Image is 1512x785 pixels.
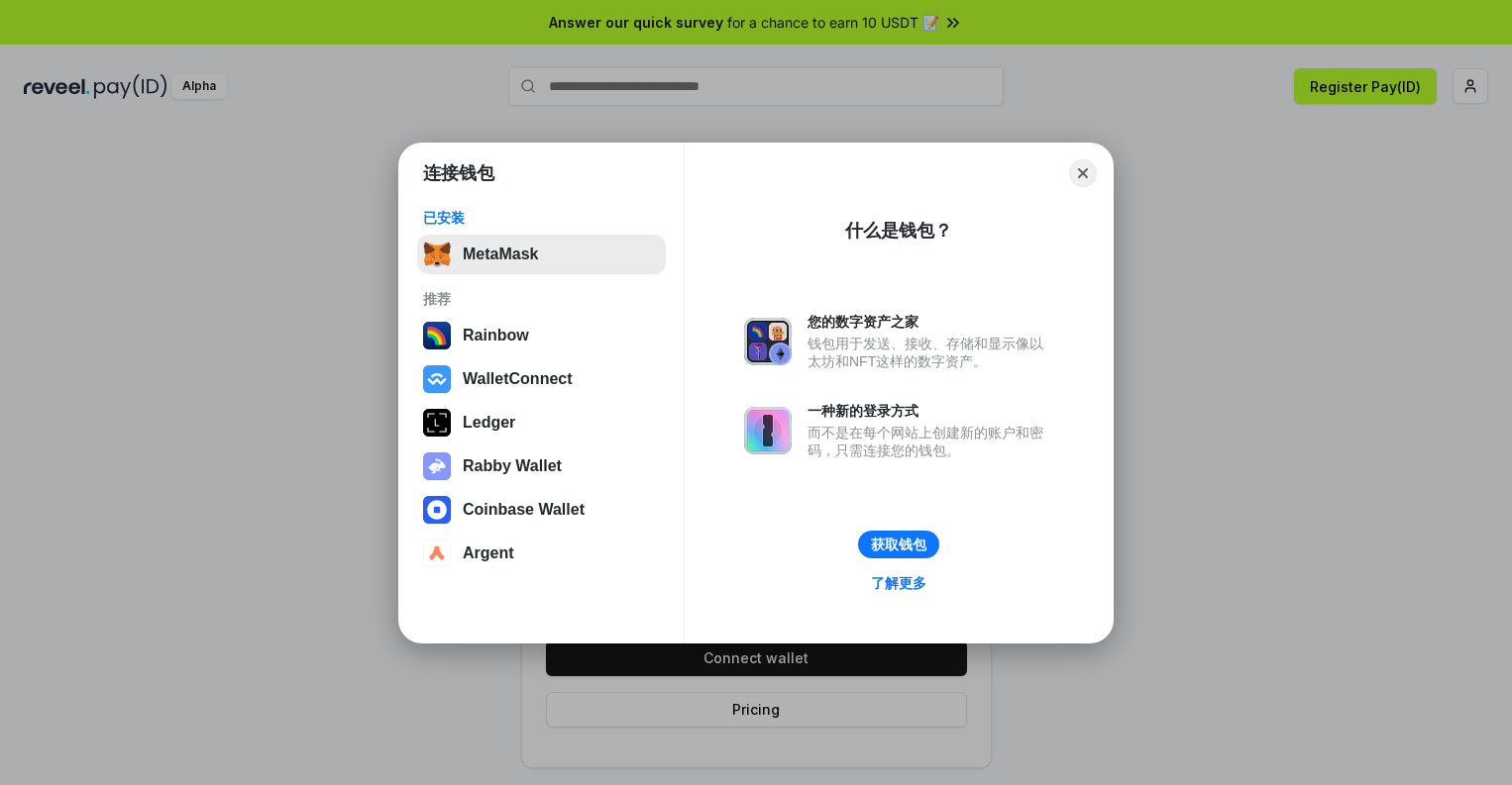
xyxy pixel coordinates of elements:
div: 一种新的登录方式 [808,402,1053,420]
button: Rabby Wallet [417,446,666,486]
div: Argent [463,544,514,562]
img: svg+xml,%3Csvg%20width%3D%2228%22%20height%3D%2228%22%20viewBox%3D%220%200%2028%2028%22%20fill%3D... [423,496,451,524]
div: 而不是在每个网站上创建新的账户和密码，只需连接您的钱包。 [808,424,1053,459]
div: Ledger [463,414,515,432]
button: MetaMask [417,235,666,274]
img: svg+xml,%3Csvg%20width%3D%2228%22%20height%3D%2228%22%20viewBox%3D%220%200%2028%2028%22%20fill%3D... [423,540,451,567]
button: Coinbase Wallet [417,490,666,530]
button: Close [1069,159,1097,187]
button: Argent [417,534,666,573]
h1: 连接钱包 [423,161,494,185]
div: 钱包用于发送、接收、存储和显示像以太坊和NFT这样的数字资产。 [808,335,1053,370]
div: 什么是钱包？ [845,219,952,243]
a: 了解更多 [859,570,938,596]
div: Coinbase Wallet [463,501,585,519]
button: Rainbow [417,316,666,355]
img: svg+xml,%3Csvg%20xmlns%3D%22http%3A%2F%2Fwww.w3.org%2F2000%2Fsvg%22%20width%3D%2228%22%20height%3... [423,409,451,437]
button: WalletConnect [417,359,666,399]
button: Ledger [417,403,666,442]
img: svg+xml,%3Csvg%20xmlns%3D%22http%3A%2F%2Fwww.w3.org%2F2000%2Fsvg%22%20fill%3D%22none%22%20viewBox... [744,407,792,454]
img: svg+xml,%3Csvg%20fill%3D%22none%22%20height%3D%2233%22%20viewBox%3D%220%200%2035%2033%22%20width%... [423,241,451,268]
img: svg+xml,%3Csvg%20width%3D%2228%22%20height%3D%2228%22%20viewBox%3D%220%200%2028%2028%22%20fill%3D... [423,365,451,393]
div: Rainbow [463,327,529,344]
div: 获取钱包 [871,536,926,553]
div: 推荐 [423,290,660,308]
div: 了解更多 [871,574,926,592]
button: 获取钱包 [858,531,939,558]
div: Rabby Wallet [463,457,562,475]
div: 已安装 [423,209,660,227]
img: svg+xml,%3Csvg%20width%3D%22120%22%20height%3D%22120%22%20viewBox%3D%220%200%20120%20120%22%20fil... [423,322,451,349]
img: svg+xml,%3Csvg%20xmlns%3D%22http%3A%2F%2Fwww.w3.org%2F2000%2Fsvg%22%20fill%3D%22none%22%20viewBox... [423,452,451,480]
div: 您的数字资产之家 [808,313,1053,331]
div: WalletConnect [463,370,573,388]
div: MetaMask [463,245,538,263]
img: svg+xml,%3Csvg%20xmlns%3D%22http%3A%2F%2Fwww.w3.org%2F2000%2Fsvg%22%20fill%3D%22none%22%20viewBox... [744,318,792,365]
